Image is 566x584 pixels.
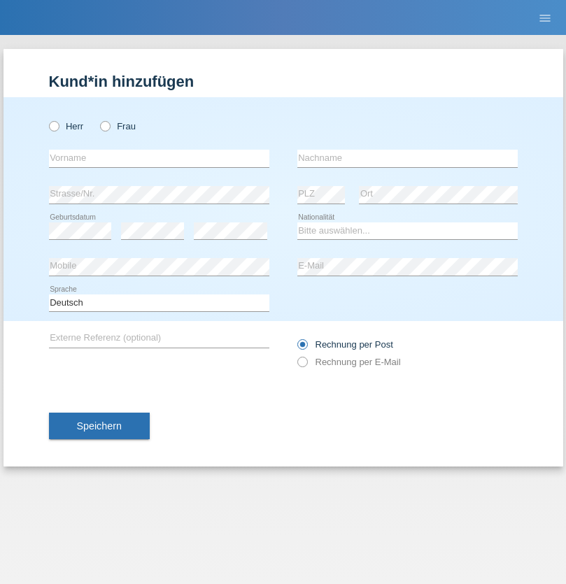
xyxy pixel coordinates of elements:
input: Rechnung per Post [297,339,306,357]
a: menu [531,13,559,22]
label: Frau [100,121,136,131]
input: Rechnung per E-Mail [297,357,306,374]
i: menu [538,11,552,25]
h1: Kund*in hinzufügen [49,73,518,90]
input: Herr [49,121,58,130]
label: Rechnung per Post [297,339,393,350]
span: Speichern [77,420,122,432]
input: Frau [100,121,109,130]
label: Herr [49,121,84,131]
label: Rechnung per E-Mail [297,357,401,367]
button: Speichern [49,413,150,439]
